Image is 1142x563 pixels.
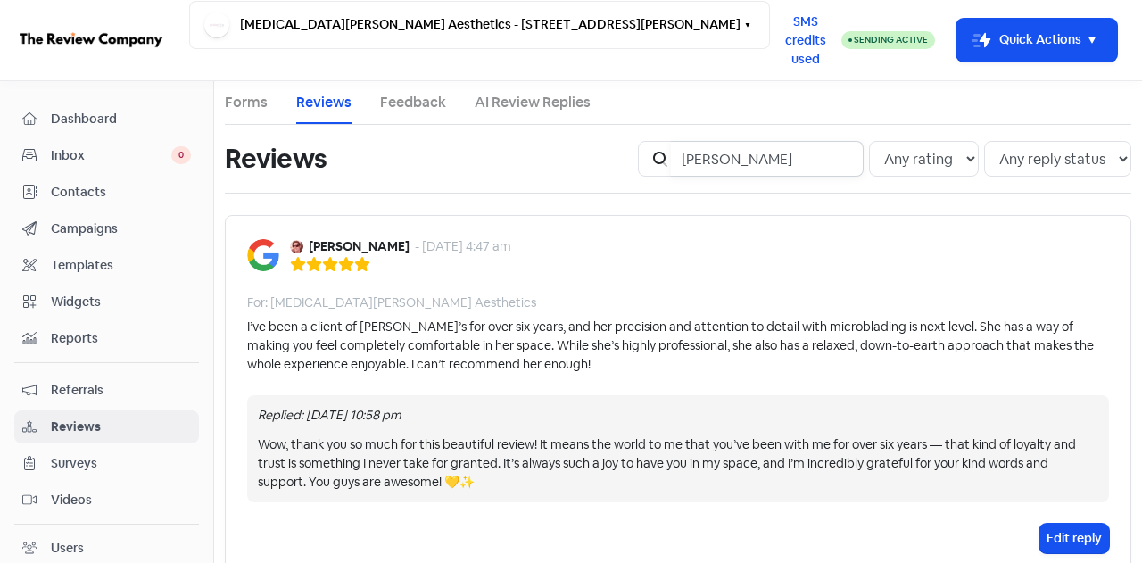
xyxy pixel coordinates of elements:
[51,110,191,128] span: Dashboard
[51,381,191,400] span: Referrals
[51,146,171,165] span: Inbox
[290,240,303,253] img: Avatar
[51,454,191,473] span: Surveys
[14,212,199,245] a: Campaigns
[956,19,1117,62] button: Quick Actions
[770,29,841,48] a: SMS credits used
[309,237,410,256] b: [PERSON_NAME]
[225,130,327,187] h1: Reviews
[51,539,84,558] div: Users
[51,418,191,436] span: Reviews
[51,491,191,509] span: Videos
[14,410,199,443] a: Reviews
[14,176,199,209] a: Contacts
[14,139,199,172] a: Inbox 0
[841,29,935,51] a: Sending Active
[247,239,279,271] img: Image
[247,294,536,312] div: For: [MEDICAL_DATA][PERSON_NAME] Aesthetics
[51,293,191,311] span: Widgets
[854,34,928,46] span: Sending Active
[296,92,352,113] a: Reviews
[1039,524,1109,553] button: Edit reply
[415,237,511,256] div: - [DATE] 4:47 am
[247,318,1109,374] div: I’ve been a client of [PERSON_NAME]’s for over six years, and her precision and attention to deta...
[785,12,826,69] span: SMS credits used
[258,435,1098,492] div: Wow, thank you so much for this beautiful review! It means the world to me that you’ve been with ...
[14,447,199,480] a: Surveys
[51,256,191,275] span: Templates
[14,484,199,517] a: Videos
[14,374,199,407] a: Referrals
[14,249,199,282] a: Templates
[51,329,191,348] span: Reports
[171,146,191,164] span: 0
[380,92,446,113] a: Feedback
[51,183,191,202] span: Contacts
[671,141,864,177] input: Search
[14,322,199,355] a: Reports
[14,103,199,136] a: Dashboard
[189,1,770,49] button: [MEDICAL_DATA][PERSON_NAME] Aesthetics - [STREET_ADDRESS][PERSON_NAME]
[51,219,191,238] span: Campaigns
[225,92,268,113] a: Forms
[258,407,401,423] i: Replied: [DATE] 10:58 pm
[14,286,199,319] a: Widgets
[475,92,591,113] a: AI Review Replies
